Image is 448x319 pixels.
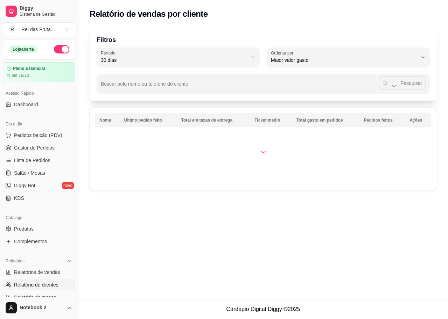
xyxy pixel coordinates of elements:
[14,101,38,108] span: Dashboard
[101,83,379,90] input: Buscar pelo nome ou telefone do cliente
[3,223,75,234] a: Produtos
[13,66,45,71] article: Plano Essencial
[14,144,55,151] span: Gestor de Pedidos
[271,57,417,64] span: Maior valor gasto
[12,73,29,78] article: até 16/10
[3,118,75,130] div: Dia a dia
[3,142,75,153] a: Gestor de Pedidos
[3,22,75,36] button: Select a team
[14,182,35,189] span: Diggy Bot
[20,12,72,17] span: Sistema de Gestão
[260,146,267,153] div: Loading
[3,62,75,82] a: Plano Essencialaté 16/10
[3,155,75,166] a: Lista de Pedidos
[271,50,296,56] label: Ordenar por
[3,3,75,20] a: DiggySistema de Gestão
[3,99,75,110] a: Dashboard
[14,238,47,245] span: Complementos
[9,45,38,53] div: Loja aberta
[14,132,62,139] span: Pedidos balcão (PDV)
[3,212,75,223] div: Catálogo
[6,258,24,264] span: Relatórios
[3,236,75,247] a: Complementos
[3,279,75,290] a: Relatório de clientes
[54,45,69,53] button: Alterar Status
[3,180,75,191] a: Diggy Botnovo
[3,267,75,278] a: Relatórios de vendas
[21,26,55,33] div: Rei das Fruta ...
[14,169,45,176] span: Salão / Mesas
[97,48,260,67] button: Período30 dias
[14,269,60,276] span: Relatórios de vendas
[14,195,24,202] span: KDS
[14,294,56,301] span: Relatório de mesas
[90,8,208,20] h2: Relatório de vendas por cliente
[9,26,16,33] span: R
[3,130,75,141] button: Pedidos balcão (PDV)
[14,225,34,232] span: Produtos
[3,167,75,179] a: Salão / Mesas
[14,157,50,164] span: Lista de Pedidos
[97,35,430,45] p: Filtros
[101,57,247,64] span: 30 dias
[3,88,75,99] div: Acesso Rápido
[101,50,118,56] label: Período
[3,292,75,303] a: Relatório de mesas
[14,281,58,288] span: Relatório de clientes
[78,299,448,319] footer: Cardápio Digital Diggy © 2025
[20,5,72,12] span: Diggy
[3,193,75,204] a: KDS
[267,48,430,67] button: Ordenar porMaior valor gasto
[3,299,75,316] button: Notebook 2
[20,305,64,311] span: Notebook 2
